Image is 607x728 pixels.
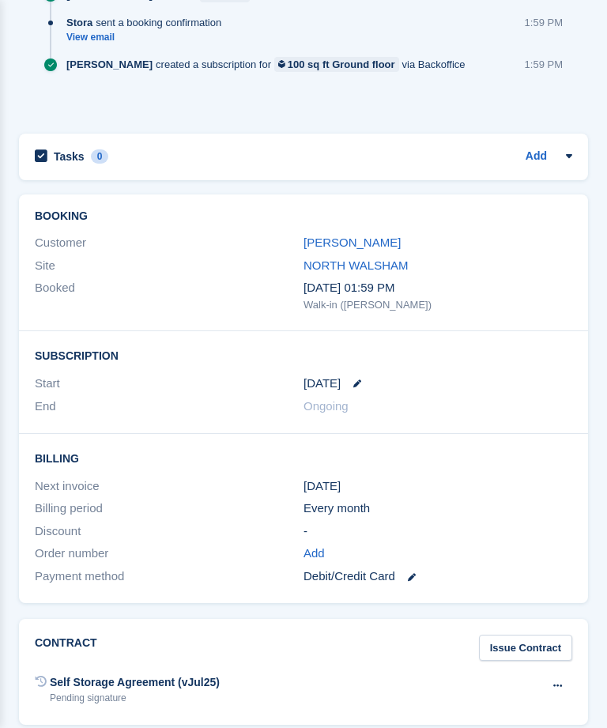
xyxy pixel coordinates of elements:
[50,692,220,706] div: Pending signature
[303,400,349,413] span: Ongoing
[274,58,399,73] a: 100 sq ft Ground floor
[303,545,325,564] a: Add
[66,58,153,73] span: [PERSON_NAME]
[479,636,572,662] a: Issue Contract
[303,236,401,250] a: [PERSON_NAME]
[91,150,109,164] div: 0
[303,500,572,519] div: Every month
[303,375,341,394] time: 2025-08-10 23:00:00 UTC
[66,58,473,73] div: created a subscription for via Backoffice
[526,149,547,167] a: Add
[303,523,572,541] div: -
[303,259,409,273] a: NORTH WALSHAM
[35,451,572,466] h2: Billing
[525,58,563,73] div: 1:59 PM
[525,16,563,31] div: 1:59 PM
[66,16,92,31] span: Stora
[35,258,303,276] div: Site
[66,32,229,45] a: View email
[303,298,572,314] div: Walk-in ([PERSON_NAME])
[35,568,303,587] div: Payment method
[35,545,303,564] div: Order number
[35,398,303,417] div: End
[35,500,303,519] div: Billing period
[35,523,303,541] div: Discount
[35,211,572,224] h2: Booking
[303,568,572,587] div: Debit/Credit Card
[35,636,97,662] h2: Contract
[303,280,572,298] div: [DATE] 01:59 PM
[35,348,572,364] h2: Subscription
[50,675,220,692] div: Self Storage Agreement (vJul25)
[66,16,229,31] div: sent a booking confirmation
[303,478,572,496] div: [DATE]
[35,478,303,496] div: Next invoice
[288,58,395,73] div: 100 sq ft Ground floor
[35,375,303,394] div: Start
[35,280,303,313] div: Booked
[35,235,303,253] div: Customer
[54,150,85,164] h2: Tasks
